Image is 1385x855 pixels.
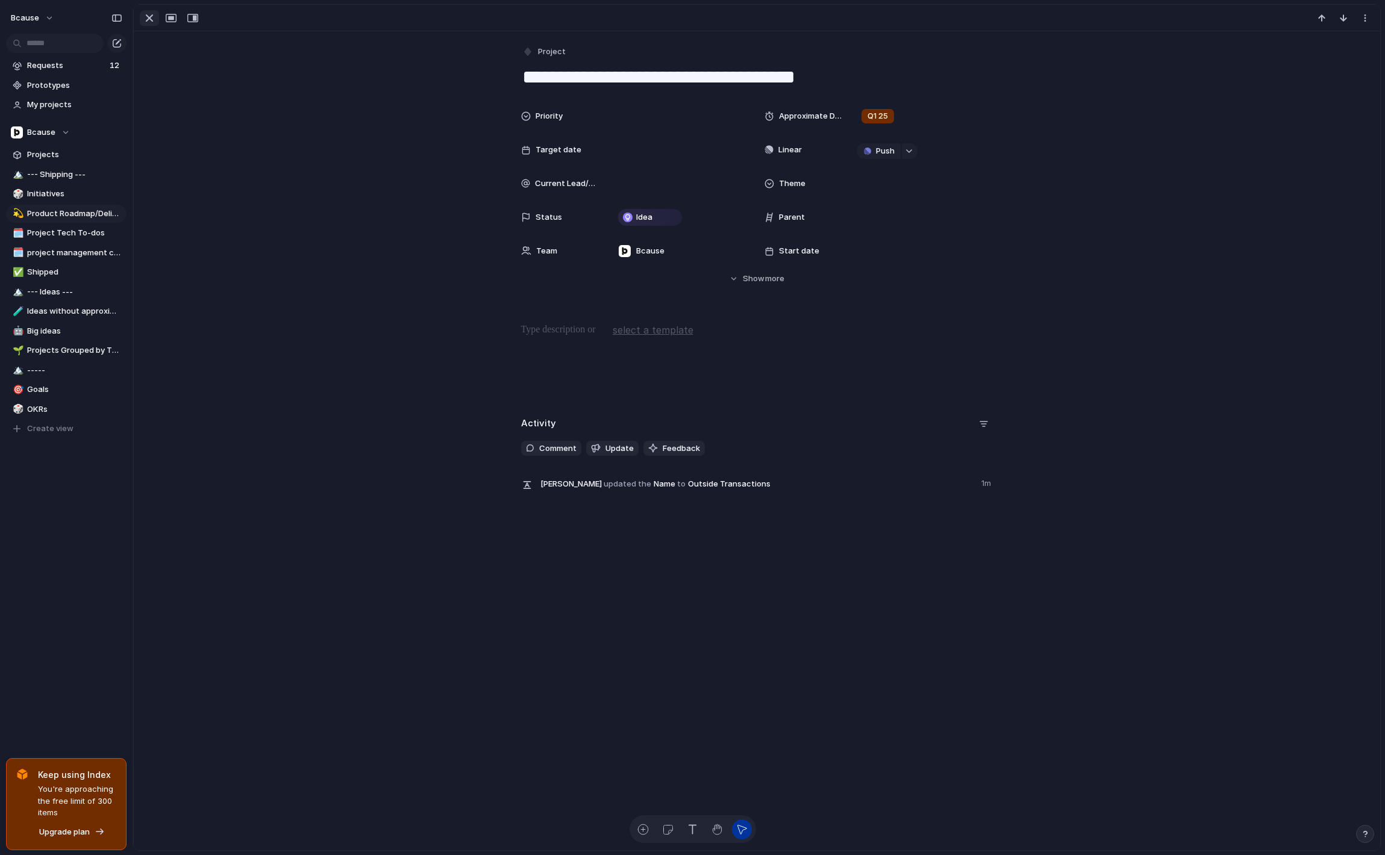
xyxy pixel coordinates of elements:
span: updated the [604,478,651,490]
span: to [677,478,686,490]
span: Approximate Delivery Time [779,110,842,122]
span: OKRs [27,403,122,415]
a: Projects [6,146,127,164]
a: 🏔️----- [6,361,127,379]
div: 🧪 [13,305,21,319]
span: --- Shipping --- [27,169,122,181]
span: Name Outside Transactions [540,475,974,492]
a: ✅Shipped [6,263,127,281]
span: Q1 25 [868,110,888,122]
a: My projects [6,96,127,114]
a: 🏔️--- Ideas --- [6,283,127,301]
div: 🗓️ [13,246,21,260]
span: --- Ideas --- [27,286,122,298]
a: 🗓️project management checks [6,244,127,262]
span: Prototypes [27,79,122,92]
span: Bcause [636,245,664,257]
span: Comment [539,443,577,455]
span: Shipped [27,266,122,278]
button: 🏔️ [11,364,23,376]
span: select a template [613,323,693,337]
a: 🏔️--- Shipping --- [6,166,127,184]
button: ✅ [11,266,23,278]
button: 🏔️ [11,169,23,181]
div: 🎯 [13,383,21,397]
div: 🎲 [13,187,21,201]
button: 🗓️ [11,227,23,239]
button: 🎲 [11,403,23,415]
span: Project [538,46,566,58]
a: 🎯Goals [6,381,127,399]
a: 🧪Ideas without approximate delivery [6,302,127,320]
a: 🤖Big ideas [6,322,127,340]
span: Ideas without approximate delivery [27,305,122,317]
div: 🏔️ [13,167,21,181]
span: more [765,273,784,285]
button: 🎲 [11,188,23,200]
span: Feedback [663,443,700,455]
span: Team [536,245,557,257]
span: Update [605,443,634,455]
button: Update [586,441,639,456]
span: Keep using Index [38,768,116,781]
button: Push [857,143,901,159]
button: Showmore [521,268,993,290]
a: 🎲OKRs [6,400,127,418]
button: bcause [5,8,60,28]
span: Theme [779,178,805,190]
div: 🏔️ [13,363,21,377]
button: select a template [611,321,695,339]
div: 🗓️Project Tech To-dos [6,224,127,242]
span: Requests [27,60,106,72]
button: Bcause [6,123,127,141]
div: 🗓️ [13,226,21,240]
a: 🌱Projects Grouped by Theme [6,341,127,359]
span: Show [743,273,764,285]
div: 🤖 [13,324,21,338]
span: Big ideas [27,325,122,337]
button: 🧪 [11,305,23,317]
span: Goals [27,384,122,396]
span: Target date [536,144,581,156]
button: 🗓️ [11,247,23,259]
a: Prototypes [6,76,127,95]
button: 🌱 [11,344,23,356]
span: Current Lead/Main Responsible [535,178,598,190]
a: 💫Product Roadmap/Delivery Pipeline [6,205,127,223]
span: Start date [779,245,819,257]
span: Priority [536,110,563,122]
span: My projects [27,99,122,111]
button: Upgrade plan [36,824,108,841]
button: 🎯 [11,384,23,396]
div: 🌱 [13,344,21,358]
span: Bcause [27,126,55,138]
span: Linear [778,144,802,156]
button: Comment [521,441,581,456]
div: 🏔️ [13,285,21,299]
button: Feedback [643,441,705,456]
span: bcause [11,12,39,24]
span: [PERSON_NAME] [540,478,602,490]
span: Push [876,145,895,157]
span: 12 [110,60,122,72]
a: Requests12 [6,57,127,75]
div: ✅ [13,266,21,279]
a: 🎲Initiatives [6,185,127,203]
span: Project Tech To-dos [27,227,122,239]
div: 🎲 [13,402,21,416]
h2: Activity [521,417,556,431]
span: Upgrade plan [39,826,90,838]
span: Initiatives [27,188,122,200]
span: Parent [779,211,805,223]
span: You're approaching the free limit of 300 items [38,783,116,819]
button: 💫 [11,208,23,220]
